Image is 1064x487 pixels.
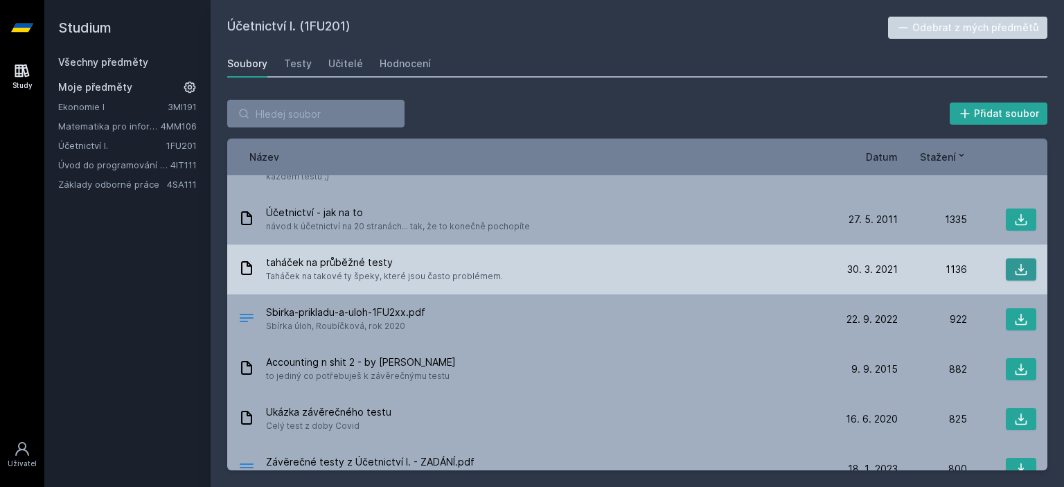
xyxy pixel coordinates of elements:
div: Study [12,80,33,91]
h2: Účetnictví I. (1FU201) [227,17,888,39]
a: Study [3,55,42,98]
div: PDF [238,459,255,479]
span: Závěrečné testy z Účetnictví I. - ZADÁNÍ.pdf [266,455,586,469]
a: 4SA111 [167,179,197,190]
div: 1136 [898,263,967,276]
a: Všechny předměty [58,56,148,68]
button: Přidat soubor [950,103,1048,125]
span: Celý test z doby Covid [266,419,391,433]
span: Ukázka závěrečného testu [266,405,391,419]
a: Učitelé [328,50,363,78]
span: Sbírka úloh, Roubíčková, rok 2020 [266,319,425,333]
a: 3MI191 [168,101,197,112]
a: Soubory [227,50,267,78]
span: Moje předměty [58,80,132,94]
span: Taháček na takové ty špeky, které jsou často problémem. [266,269,503,283]
div: Soubory [227,57,267,71]
div: 1335 [898,213,967,227]
div: PDF [238,310,255,330]
div: Učitelé [328,57,363,71]
a: 4IT111 [170,159,197,170]
button: Stažení [920,150,967,164]
input: Hledej soubor [227,100,405,127]
span: Zadání, které Fifa řeší v nalejvárne a to jsou skvělé příklady pro ZT. Bez řešení [266,469,586,483]
a: 4MM106 [161,121,197,132]
div: 825 [898,412,967,426]
a: Uživatel [3,434,42,476]
span: Accounting n shit 2 - by [PERSON_NAME] [266,355,456,369]
span: Účetnictví - jak na to [266,206,530,220]
div: Uživatel [8,459,37,469]
span: 16. 6. 2020 [846,412,898,426]
a: Základy odborné práce [58,177,167,191]
span: Stažení [920,150,956,164]
div: 882 [898,362,967,376]
button: Datum [866,150,898,164]
button: Odebrat z mých předmětů [888,17,1048,39]
div: Hodnocení [380,57,431,71]
a: Hodnocení [380,50,431,78]
a: 1FU201 [166,140,197,151]
div: Testy [284,57,312,71]
button: Název [249,150,279,164]
span: taháček na průběžné testy [266,256,503,269]
span: 30. 3. 2021 [847,263,898,276]
a: Testy [284,50,312,78]
a: Účetnictví I. [58,139,166,152]
span: 27. 5. 2011 [849,213,898,227]
a: Matematika pro informatiky [58,119,161,133]
div: 922 [898,312,967,326]
span: 18. 1. 2023 [848,462,898,476]
span: 22. 9. 2022 [846,312,898,326]
span: Sbirka-prikladu-a-uloh-1FU2xx.pdf [266,306,425,319]
a: Úvod do programování v jazyce Python [58,158,170,172]
span: to jediný co potřebuješ k závěrečnýmu testu [266,369,456,383]
span: 9. 9. 2015 [851,362,898,376]
span: návod k účetnictví na 20 stranách... tak, že to konečně pochopíte [266,220,530,233]
div: 800 [898,462,967,476]
a: Ekonomie I [58,100,168,114]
